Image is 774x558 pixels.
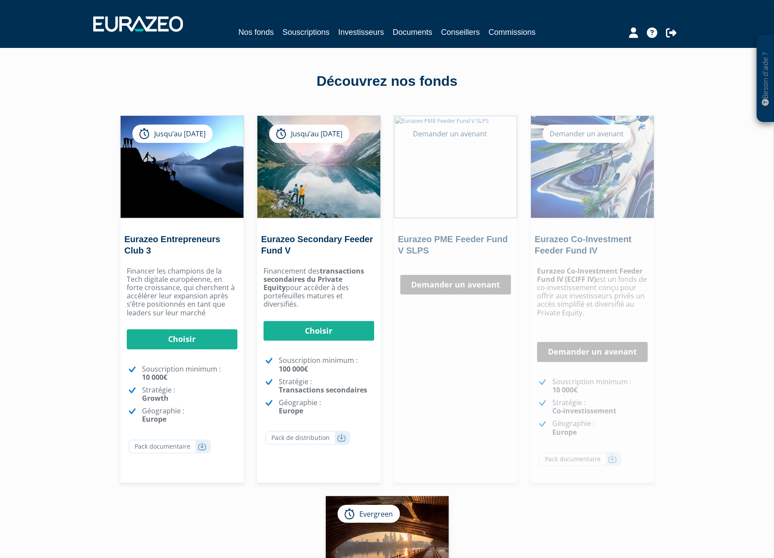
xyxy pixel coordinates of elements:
[489,26,536,38] a: Commissions
[142,393,169,403] strong: Growth
[142,407,237,423] p: Géographie :
[257,116,380,218] img: Eurazeo Secondary Feeder Fund V
[552,427,577,437] strong: Europe
[552,406,616,416] strong: Co-investissement
[279,364,308,374] strong: 100 000€
[537,266,642,284] strong: Eurazeo Co-Investment Feeder Fund IV (ECIFF IV)
[132,125,213,143] div: Jusqu’au [DATE]
[264,267,374,309] p: Financement des pour accéder à des portefeuilles matures et diversifiés.
[125,234,220,255] a: Eurazeo Entrepreneurs Club 3
[142,365,237,382] p: Souscription minimum :
[121,116,243,218] img: Eurazeo Entrepreneurs Club 3
[393,26,433,38] a: Documents
[539,452,621,466] a: Pack documentaire
[398,234,508,255] a: Eurazeo PME Feeder Fund V SLPS
[552,419,648,436] p: Géographie :
[127,267,237,317] p: Financer les champions de la Tech digitale européenne, en forte croissance, qui cherchent à accél...
[127,329,237,349] a: Choisir
[265,431,350,445] a: Pack de distribution
[93,16,183,32] img: 1732889491-logotype_eurazeo_blanc_rvb.png
[531,116,654,218] img: Eurazeo Co-Investment Feeder Fund IV
[406,125,494,143] div: Demander un avenant
[279,406,303,416] strong: Europe
[238,26,274,40] a: Nos fonds
[279,356,374,373] p: Souscription minimum :
[441,26,480,38] a: Conseillers
[552,378,648,394] p: Souscription minimum :
[142,372,167,382] strong: 10 000€
[264,266,364,292] strong: transactions secondaires du Private Equity
[552,399,648,415] p: Stratégie :
[338,505,400,523] div: Evergreen
[279,399,374,415] p: Géographie :
[552,385,578,395] strong: 10 000€
[261,234,373,255] a: Eurazeo Secondary Feeder Fund V
[282,26,329,38] a: Souscriptions
[279,385,367,395] strong: Transactions secondaires
[128,440,211,453] a: Pack documentaire
[142,414,166,424] strong: Europe
[400,275,511,295] a: Demander un avenant
[279,378,374,394] p: Stratégie :
[142,386,237,402] p: Stratégie :
[537,267,648,317] p: est un fonds de co-investissement conçu pour offrir aux investisseurs privés un accès simplifié e...
[760,40,771,118] p: Besoin d'aide ?
[543,125,631,143] div: Demander un avenant
[535,234,632,255] a: Eurazeo Co-Investment Feeder Fund IV
[269,125,349,143] div: Jusqu’au [DATE]
[139,71,635,91] div: Découvrez nos fonds
[264,321,374,341] a: Choisir
[394,116,517,218] img: Eurazeo PME Feeder Fund V SLPS
[537,342,648,362] a: Demander un avenant
[338,26,384,38] a: Investisseurs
